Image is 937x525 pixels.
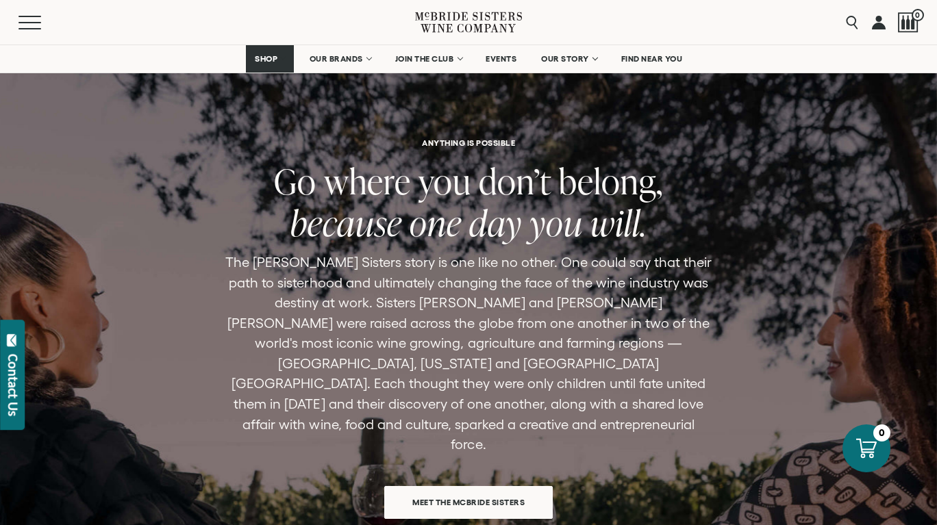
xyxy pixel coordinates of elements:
a: JOIN THE CLUB [386,45,471,73]
span: day [469,199,522,246]
span: OUR BRANDS [310,54,363,64]
div: Contact Us [6,354,20,416]
a: EVENTS [477,45,525,73]
span: where [324,157,411,205]
span: Meet the McBride Sisters [388,489,549,515]
span: one [410,199,462,246]
button: Mobile Menu Trigger [18,16,68,29]
span: EVENTS [486,54,516,64]
a: Meet the McBride Sisters [384,486,553,519]
a: SHOP [246,45,294,73]
span: Go [274,157,316,205]
span: 0 [912,9,924,21]
span: belong, [559,157,663,205]
span: JOIN THE CLUB [395,54,454,64]
h6: ANYTHING IS POSSIBLE [422,138,515,147]
span: SHOP [255,54,278,64]
div: 0 [873,424,890,441]
span: FIND NEAR YOU [621,54,683,64]
span: because [290,199,402,246]
span: don’t [479,157,551,205]
p: The [PERSON_NAME] Sisters story is one like no other. One could say that their path to sisterhood... [225,253,712,454]
span: OUR STORY [541,54,589,64]
span: will. [590,199,647,246]
span: you [529,199,583,246]
a: OUR STORY [532,45,605,73]
a: FIND NEAR YOU [612,45,692,73]
span: you [418,157,471,205]
a: OUR BRANDS [301,45,379,73]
